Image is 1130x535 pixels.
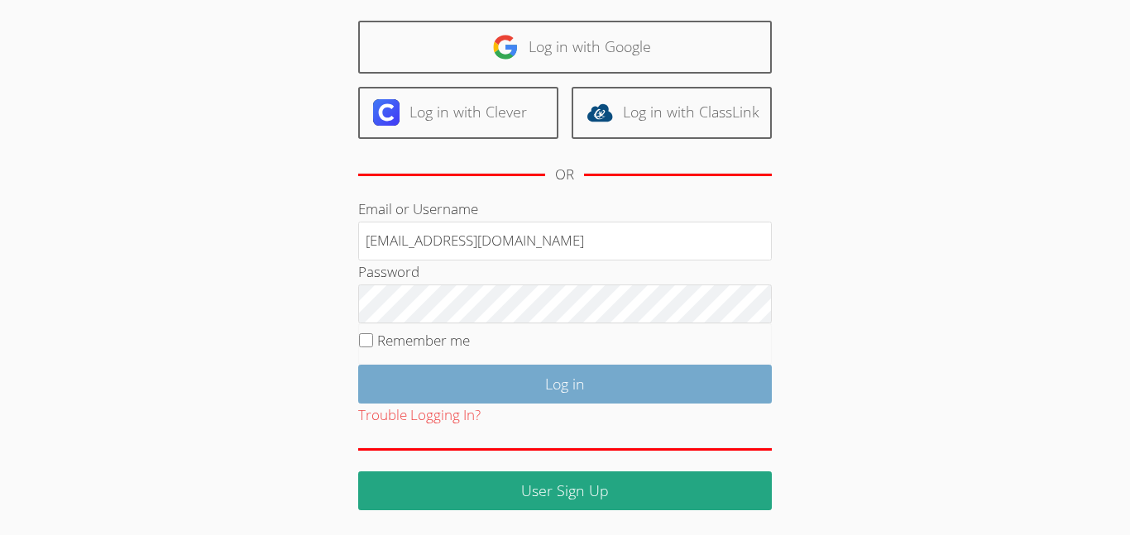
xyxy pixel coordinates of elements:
label: Email or Username [358,199,478,218]
button: Trouble Logging In? [358,404,481,428]
label: Remember me [377,331,470,350]
label: Password [358,262,419,281]
img: google-logo-50288ca7cdecda66e5e0955fdab243c47b7ad437acaf1139b6f446037453330a.svg [492,34,519,60]
a: Log in with Google [358,21,772,73]
a: Log in with ClassLink [572,87,772,139]
div: OR [555,163,574,187]
img: classlink-logo-d6bb404cc1216ec64c9a2012d9dc4662098be43eaf13dc465df04b49fa7ab582.svg [587,99,613,126]
input: Log in [358,365,772,404]
a: User Sign Up [358,471,772,510]
a: Log in with Clever [358,87,558,139]
img: clever-logo-6eab21bc6e7a338710f1a6ff85c0baf02591cd810cc4098c63d3a4b26e2feb20.svg [373,99,400,126]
